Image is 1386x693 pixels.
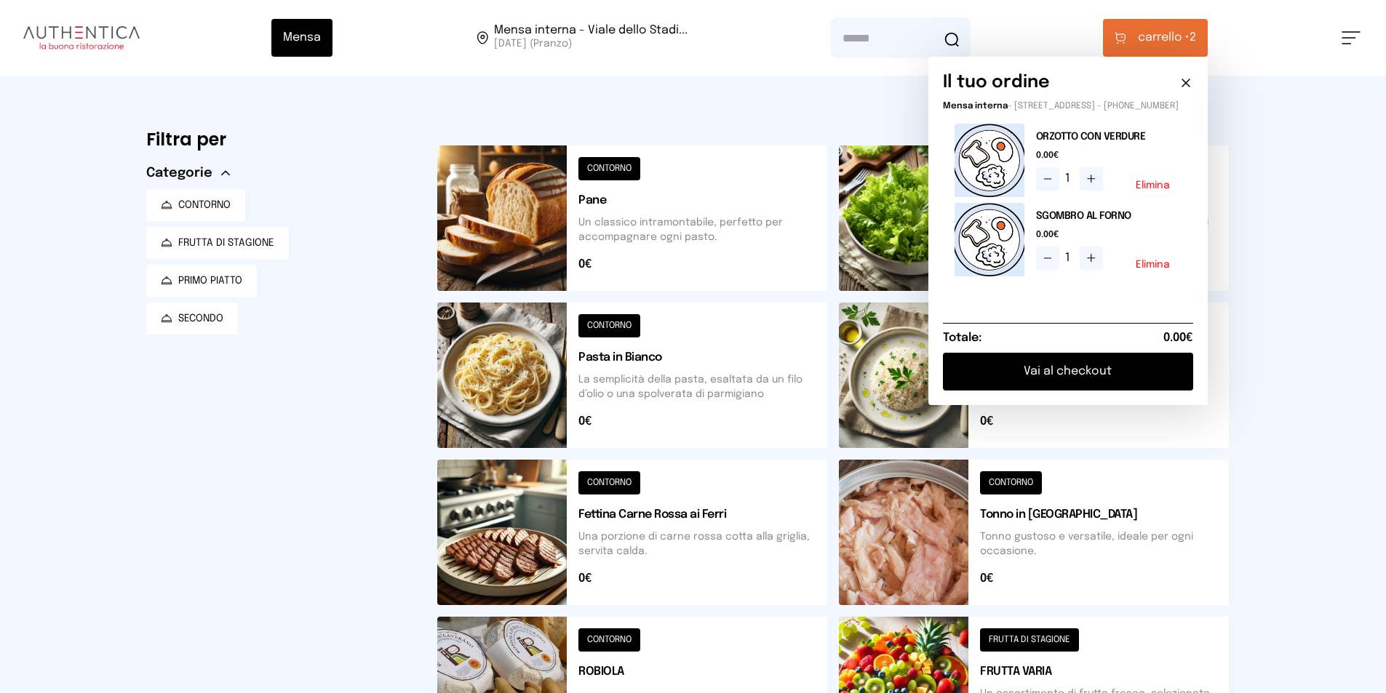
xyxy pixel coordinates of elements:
[1103,19,1208,57] button: carrello •2
[178,273,242,288] span: PRIMO PIATTO
[146,189,245,221] button: CONTORNO
[146,227,289,259] button: FRUTTA DI STAGIONE
[178,236,274,250] span: FRUTTA DI STAGIONE
[943,353,1193,390] button: Vai al checkout
[1138,29,1190,47] span: carrello •
[943,100,1193,112] p: - [STREET_ADDRESS] - [PHONE_NUMBER]
[955,203,1024,276] img: placeholder-product.5564ca1.png
[1036,129,1182,144] h2: ORZOTTO CON VERDURE
[1036,229,1182,241] span: 0.00€
[178,198,231,212] span: CONTORNO
[1163,329,1193,347] span: 0.00€
[1036,150,1182,161] span: 0.00€
[955,124,1024,197] img: placeholder-product.5564ca1.png
[1065,170,1074,188] span: 1
[23,26,140,49] img: logo.8f33a47.png
[1065,249,1074,267] span: 1
[494,36,688,51] span: [DATE] (Pranzo)
[1138,29,1196,47] span: 2
[271,19,332,57] button: Mensa
[1136,180,1170,191] button: Elimina
[943,102,1008,111] span: Mensa interna
[178,311,223,326] span: SECONDO
[146,163,212,183] span: Categorie
[146,303,238,335] button: SECONDO
[1036,209,1182,223] h2: SGOMBRO AL FORNO
[146,128,414,151] h6: Filtra per
[494,25,688,51] span: Viale dello Stadio, 77, 05100 Terni TR, Italia
[943,71,1050,95] h6: Il tuo ordine
[146,163,230,183] button: Categorie
[146,265,257,297] button: PRIMO PIATTO
[1136,260,1170,270] button: Elimina
[943,329,981,347] h6: Totale:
